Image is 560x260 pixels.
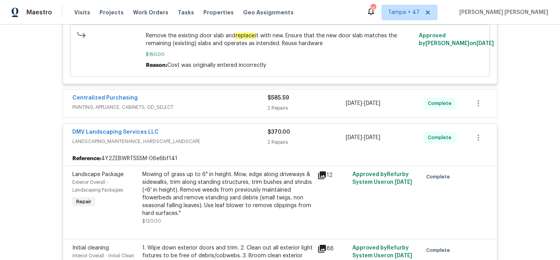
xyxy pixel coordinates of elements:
span: [DATE] [395,253,412,258]
span: [DATE] [346,101,362,106]
span: Interior Overall - Initial Clean [72,253,134,258]
span: Complete [426,173,453,181]
em: replace [235,33,255,39]
div: 2 Repairs [268,138,346,146]
span: Approved by [PERSON_NAME] on [419,33,494,46]
span: Exterior Overall - Landscaping Packages [72,180,123,192]
span: - [346,99,380,107]
span: [PERSON_NAME] [PERSON_NAME] [456,9,548,16]
span: Approved by Refurby System User on [352,245,412,258]
span: Work Orders [133,9,168,16]
div: 88 [317,244,348,253]
span: Geo Assignments [243,9,294,16]
span: $150.00 [146,51,415,58]
span: Approved by Refurby System User on [352,172,412,185]
span: Complete [428,134,455,141]
div: Mowing of grass up to 6" in height. Mow, edge along driveways & sidewalks, trim along standing st... [142,171,313,217]
a: DMV Landscaping Services LLC [72,129,159,135]
div: 4Y2ZEBWRT555M-06e6bf141 [63,152,497,166]
span: Initial cleaning [72,245,109,251]
span: [DATE] [364,101,380,106]
span: Projects [100,9,124,16]
span: Tampa + 47 [388,9,420,16]
span: Visits [74,9,90,16]
span: Landscape Package [72,172,124,177]
span: Complete [428,99,455,107]
span: [DATE] [395,180,412,185]
span: [DATE] [364,135,380,140]
span: Reason: [146,63,167,68]
div: 556 [370,5,376,12]
span: Maestro [26,9,52,16]
span: LANDSCAPING_MAINTENANCE, HARDSCAPE_LANDSCAPE [72,138,268,145]
span: $120.00 [142,219,161,223]
span: $585.59 [268,95,289,101]
span: PAINTING, APPLIANCE, CABINETS, OD_SELECT [72,103,268,111]
b: Reference: [72,155,101,162]
span: Complete [426,246,453,254]
span: Repair [73,198,94,206]
span: Remove the existing door slab and it with new. Ensure that the new door slab matches the remainin... [146,32,415,47]
a: Centralized Purchasing [72,95,138,101]
span: Properties [203,9,234,16]
span: $370.00 [268,129,290,135]
div: 2 Repairs [268,104,346,112]
span: Tasks [178,10,194,15]
span: [DATE] [476,41,494,46]
span: - [346,134,380,141]
div: 12 [317,171,348,180]
span: [DATE] [346,135,362,140]
span: Cost was originally entered incorrectly [167,63,266,68]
